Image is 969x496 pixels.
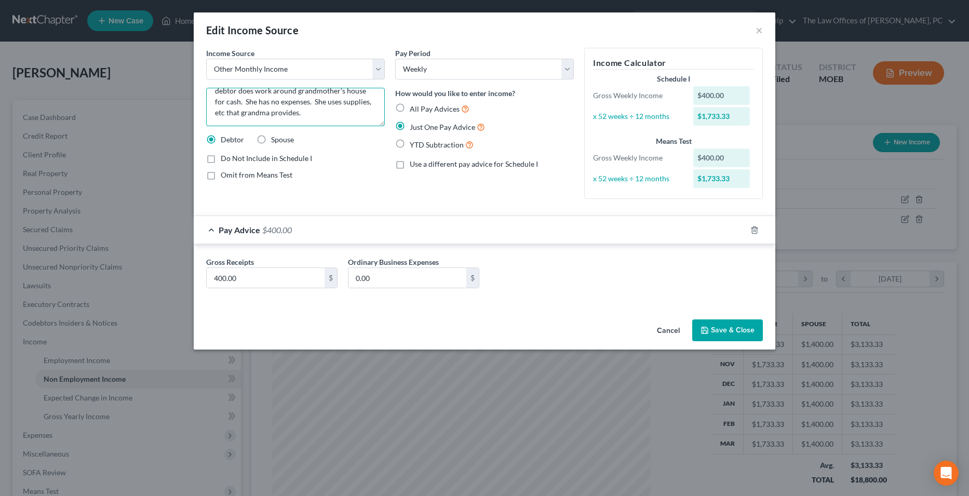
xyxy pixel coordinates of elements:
[649,320,688,341] button: Cancel
[410,104,460,113] span: All Pay Advices
[693,107,750,126] div: $1,733.33
[348,257,439,267] label: Ordinary Business Expenses
[221,170,292,179] span: Omit from Means Test
[271,135,294,144] span: Spouse
[588,90,688,101] div: Gross Weekly Income
[395,48,430,59] label: Pay Period
[693,169,750,188] div: $1,733.33
[395,88,515,99] label: How would you like to enter income?
[410,140,464,149] span: YTD Subtraction
[348,268,466,288] input: 0.00
[693,86,750,105] div: $400.00
[206,257,254,267] label: Gross Receipts
[692,319,763,341] button: Save & Close
[221,135,244,144] span: Debtor
[588,153,688,163] div: Gross Weekly Income
[588,173,688,184] div: x 52 weeks ÷ 12 months
[593,57,754,70] h5: Income Calculator
[207,268,325,288] input: 0.00
[221,154,312,163] span: Do Not Include in Schedule I
[756,24,763,36] button: ×
[325,268,337,288] div: $
[410,159,538,168] span: Use a different pay advice for Schedule I
[588,111,688,122] div: x 52 weeks ÷ 12 months
[206,23,299,37] div: Edit Income Source
[693,149,750,167] div: $400.00
[219,225,260,235] span: Pay Advice
[206,49,254,58] span: Income Source
[410,123,475,131] span: Just One Pay Advice
[934,461,959,486] div: Open Intercom Messenger
[593,74,754,84] div: Schedule I
[262,225,292,235] span: $400.00
[593,136,754,146] div: Means Test
[466,268,479,288] div: $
